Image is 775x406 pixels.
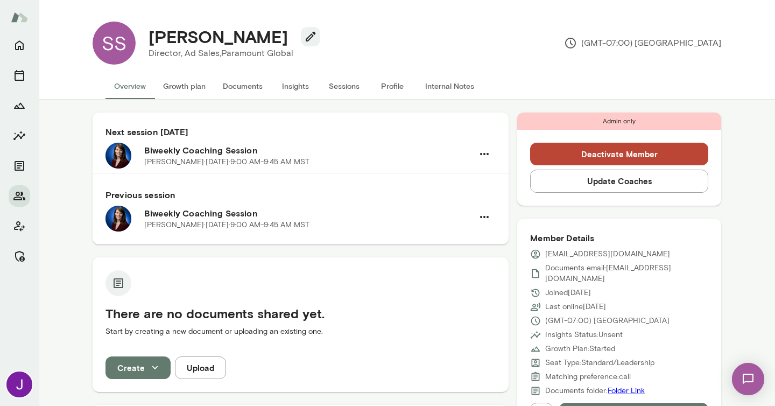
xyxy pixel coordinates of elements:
[545,316,670,326] p: (GMT-07:00) [GEOGRAPHIC_DATA]
[545,263,708,284] p: Documents email: [EMAIL_ADDRESS][DOMAIN_NAME]
[9,95,30,116] button: Growth Plan
[545,344,615,354] p: Growth Plan: Started
[545,249,670,260] p: [EMAIL_ADDRESS][DOMAIN_NAME]
[530,143,708,165] button: Deactivate Member
[6,372,32,397] img: Jocelyn Grodin
[545,288,591,298] p: Joined [DATE]
[144,144,473,157] h6: Biweekly Coaching Session
[105,125,496,138] h6: Next session [DATE]
[105,188,496,201] h6: Previous session
[154,73,214,99] button: Growth plan
[93,22,136,65] div: SS
[105,305,496,322] h5: There are no documents shared yet.
[149,47,312,60] p: Director, Ad Sales, Paramount Global
[105,326,496,337] p: Start by creating a new document or uploading an existing one.
[530,170,708,192] button: Update Coaches
[545,302,606,312] p: Last online [DATE]
[545,386,645,396] p: Documents folder:
[144,207,473,220] h6: Biweekly Coaching Session
[214,73,271,99] button: Documents
[144,157,309,167] p: [PERSON_NAME] · [DATE] · 9:00 AM-9:45 AM MST
[545,330,623,340] p: Insights Status: Unsent
[175,356,226,379] button: Upload
[144,220,309,230] p: [PERSON_NAME] · [DATE] · 9:00 AM-9:45 AM MST
[9,65,30,86] button: Sessions
[105,73,154,99] button: Overview
[105,356,171,379] button: Create
[368,73,417,99] button: Profile
[9,34,30,56] button: Home
[9,215,30,237] button: Client app
[9,155,30,177] button: Documents
[417,73,483,99] button: Internal Notes
[517,113,721,130] div: Admin only
[530,232,708,244] h6: Member Details
[11,7,28,27] img: Mento
[608,386,645,395] a: Folder Link
[149,26,288,47] h4: [PERSON_NAME]
[545,358,654,368] p: Seat Type: Standard/Leadership
[320,73,368,99] button: Sessions
[271,73,320,99] button: Insights
[564,37,721,50] p: (GMT-07:00) [GEOGRAPHIC_DATA]
[545,372,631,382] p: Matching preference: call
[9,125,30,146] button: Insights
[9,185,30,207] button: Members
[9,246,30,267] button: Manage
